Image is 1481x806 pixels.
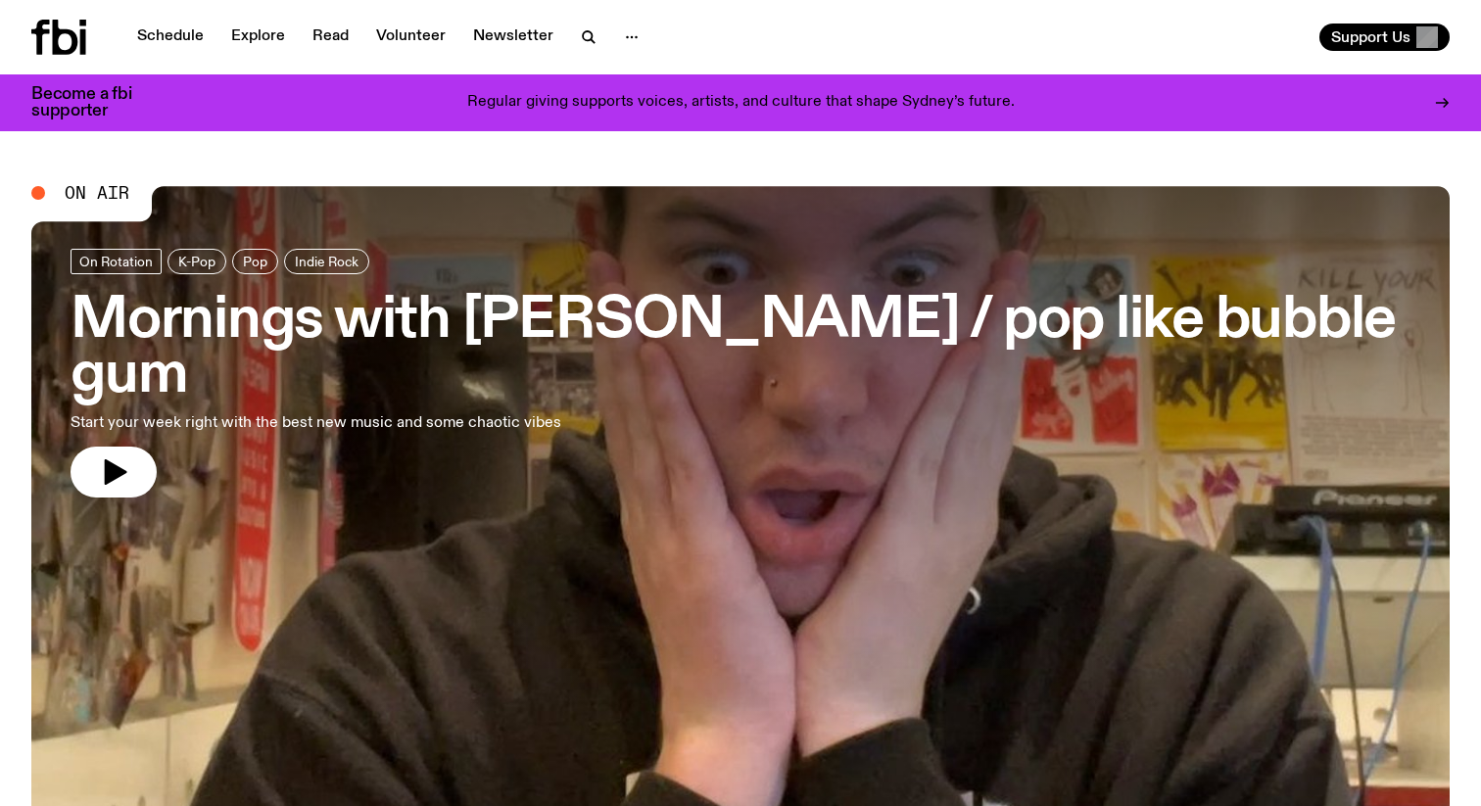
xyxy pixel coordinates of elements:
[71,249,1410,498] a: Mornings with [PERSON_NAME] / pop like bubble gumStart your week right with the best new music an...
[461,24,565,51] a: Newsletter
[125,24,215,51] a: Schedule
[71,249,162,274] a: On Rotation
[1319,24,1450,51] button: Support Us
[167,249,226,274] a: K-Pop
[1331,28,1410,46] span: Support Us
[243,254,267,268] span: Pop
[71,411,572,435] p: Start your week right with the best new music and some chaotic vibes
[232,249,278,274] a: Pop
[79,254,153,268] span: On Rotation
[364,24,457,51] a: Volunteer
[467,94,1015,112] p: Regular giving supports voices, artists, and culture that shape Sydney’s future.
[65,184,129,202] span: On Air
[71,294,1410,403] h3: Mornings with [PERSON_NAME] / pop like bubble gum
[301,24,360,51] a: Read
[284,249,369,274] a: Indie Rock
[31,86,157,119] h3: Become a fbi supporter
[295,254,358,268] span: Indie Rock
[219,24,297,51] a: Explore
[178,254,215,268] span: K-Pop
